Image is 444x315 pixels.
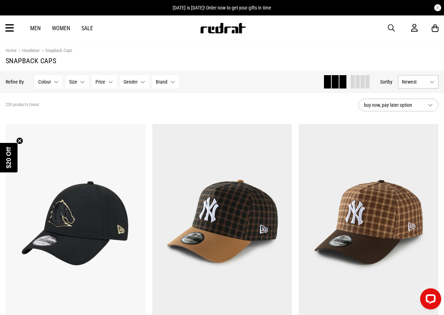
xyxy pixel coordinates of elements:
button: Newest [398,75,438,88]
span: $20 Off [5,147,12,168]
a: Home [6,48,16,53]
img: Redrat logo [200,23,246,33]
button: Gender [120,75,149,88]
a: Sale [81,25,93,32]
span: Gender [124,79,138,85]
a: Men [30,25,41,32]
button: Sortby [380,78,392,86]
a: Snapback Caps [40,48,72,54]
span: by [388,79,392,85]
span: Price [95,79,105,85]
button: Price [92,75,117,88]
button: Colour [34,75,62,88]
span: Brand [156,79,167,85]
p: Refine By [6,79,24,85]
button: Brand [152,75,179,88]
button: Close teaser [16,137,23,144]
span: Size [69,79,77,85]
button: buy now, pay later option [358,99,438,111]
span: [DATE] is [DATE]! Order now to get your gifts in time [173,5,271,11]
button: Size [65,75,89,88]
a: Women [52,25,70,32]
span: Colour [38,79,51,85]
iframe: LiveChat chat widget [415,286,444,315]
a: Headwear [16,48,40,54]
span: 220 products found [6,102,39,108]
span: Newest [402,79,427,85]
span: buy now, pay later option [364,101,422,109]
h1: Snapback Caps [6,57,438,65]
